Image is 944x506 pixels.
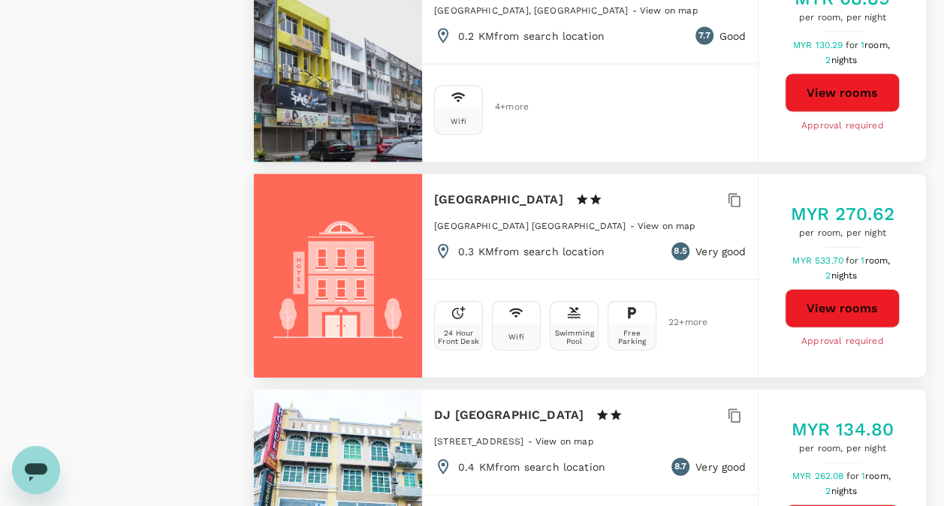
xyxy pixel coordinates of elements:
[861,255,892,266] span: 1
[801,334,884,349] span: Approval required
[792,255,846,266] span: MYR 533.70
[611,329,653,345] div: Free Parking
[458,244,605,259] p: 0.3 KM from search location
[438,329,479,345] div: 24 Hour Front Desk
[695,459,746,474] p: Very good
[831,270,857,281] span: nights
[674,244,686,259] span: 8.5
[528,436,535,447] span: -
[638,219,696,231] a: View on map
[640,5,698,16] span: View on map
[434,405,584,426] h6: DJ [GEOGRAPHIC_DATA]
[640,4,698,16] a: View on map
[719,29,746,44] p: Good
[861,40,892,50] span: 1
[790,226,894,241] span: per room, per night
[508,333,524,341] div: Wifi
[831,55,857,65] span: nights
[795,11,890,26] span: per room, per night
[793,40,846,50] span: MYR 130.29
[785,74,900,113] button: View rooms
[791,441,894,456] span: per room, per night
[864,255,890,266] span: room,
[632,5,640,16] span: -
[535,436,594,447] span: View on map
[845,40,860,50] span: for
[846,471,861,481] span: for
[553,329,595,345] div: Swimming Pool
[535,435,594,447] a: View on map
[825,55,859,65] span: 2
[825,486,859,496] span: 2
[831,486,857,496] span: nights
[695,244,746,259] p: Very good
[865,471,891,481] span: room,
[790,202,894,226] h5: MYR 270.62
[495,102,517,112] span: 4 + more
[638,221,696,231] span: View on map
[861,471,893,481] span: 1
[12,446,60,494] iframe: Button to launch messaging window
[791,417,894,441] h5: MYR 134.80
[434,436,523,447] span: [STREET_ADDRESS]
[674,459,686,474] span: 8.7
[864,40,890,50] span: room,
[451,117,466,125] div: Wifi
[801,119,884,134] span: Approval required
[698,29,710,44] span: 7.7
[629,221,637,231] span: -
[668,318,691,327] span: 22 + more
[846,255,861,266] span: for
[785,289,900,328] button: View rooms
[434,189,563,210] h6: [GEOGRAPHIC_DATA]
[458,459,605,474] p: 0.4 KM from search location
[434,5,628,16] span: [GEOGRAPHIC_DATA], [GEOGRAPHIC_DATA]
[792,471,846,481] span: MYR 262.08
[458,29,605,44] p: 0.2 KM from search location
[434,221,626,231] span: [GEOGRAPHIC_DATA] [GEOGRAPHIC_DATA]
[825,270,859,281] span: 2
